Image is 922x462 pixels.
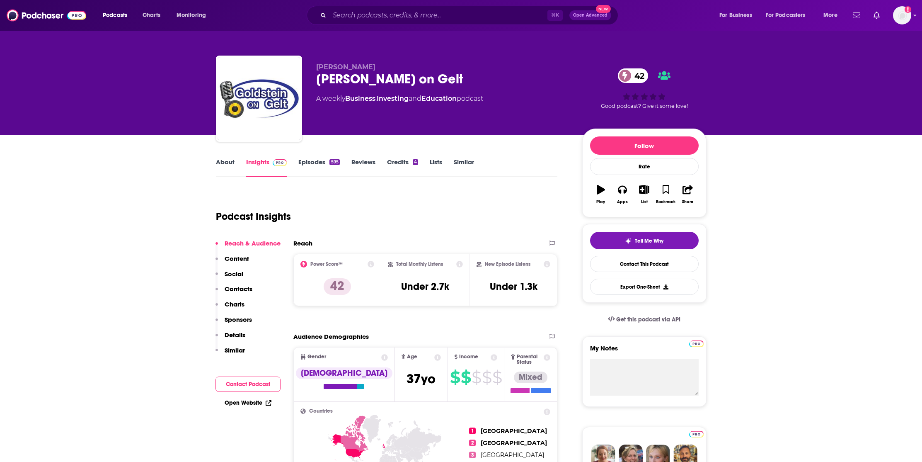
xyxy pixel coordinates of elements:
span: [GEOGRAPHIC_DATA] [481,439,547,447]
span: Get this podcast via API [616,316,680,323]
button: tell me why sparkleTell Me Why [590,232,699,249]
button: Share [677,180,698,209]
div: 595 [329,159,339,165]
span: [GEOGRAPHIC_DATA] [481,427,547,435]
p: Social [225,270,243,278]
a: Pro website [689,339,704,347]
a: Business [345,95,375,102]
span: $ [461,371,471,384]
button: Reach & Audience [215,239,281,255]
a: Charts [137,9,165,22]
h2: Audience Demographics [293,333,369,340]
a: Show notifications dropdown [870,8,883,22]
span: 3 [469,452,476,458]
h2: Power Score™ [310,261,343,267]
button: open menu [818,9,848,22]
a: About [216,158,235,177]
div: 4 [413,159,418,165]
p: Sponsors [225,316,252,323]
span: and [409,95,421,102]
span: Age [407,354,417,360]
div: List [641,199,648,204]
button: Contact Podcast [215,377,281,392]
img: User Profile [893,6,911,24]
span: $ [450,371,460,384]
span: [PERSON_NAME] [316,63,375,71]
label: My Notes [590,344,699,359]
span: New [596,5,611,13]
svg: Add a profile image [905,6,911,13]
span: $ [472,371,481,384]
span: For Business [719,10,752,21]
button: Details [215,331,245,346]
p: Similar [225,346,245,354]
a: Similar [454,158,474,177]
p: Contacts [225,285,252,293]
input: Search podcasts, credits, & more... [329,9,547,22]
a: 42 [618,68,649,83]
div: Bookmark [656,199,675,204]
button: open menu [171,9,217,22]
p: Details [225,331,245,339]
p: Content [225,255,249,263]
span: 37 yo [407,371,436,387]
p: 42 [324,278,351,295]
img: Podchaser Pro [689,431,704,438]
span: ⌘ K [547,10,563,21]
div: Share [682,199,693,204]
h3: Under 2.7k [401,280,449,293]
span: Gender [307,354,326,360]
button: Apps [612,180,633,209]
a: Pro website [689,430,704,438]
button: Contacts [215,285,252,300]
button: Content [215,255,249,270]
img: Podchaser - Follow, Share and Rate Podcasts [7,7,86,23]
a: InsightsPodchaser Pro [246,158,287,177]
button: open menu [97,9,138,22]
button: Follow [590,136,699,155]
span: Monitoring [177,10,206,21]
span: For Podcasters [766,10,806,21]
button: Charts [215,300,244,316]
h2: New Episode Listens [485,261,530,267]
span: , [375,95,377,102]
div: Mixed [514,372,547,383]
img: Podchaser Pro [273,159,287,166]
span: Podcasts [103,10,127,21]
span: Income [459,354,478,360]
a: Lists [430,158,442,177]
button: Social [215,270,243,285]
div: Play [596,199,605,204]
a: Episodes595 [298,158,339,177]
button: Sponsors [215,316,252,331]
h1: Podcast Insights [216,210,291,223]
button: Show profile menu [893,6,911,24]
button: Similar [215,346,245,362]
div: 42Good podcast? Give it some love! [582,63,707,114]
a: Investing [377,95,409,102]
span: 1 [469,428,476,434]
p: Reach & Audience [225,239,281,247]
span: Countries [309,409,333,414]
img: Podchaser Pro [689,340,704,347]
div: [DEMOGRAPHIC_DATA] [296,367,392,379]
span: [GEOGRAPHIC_DATA] [481,451,544,459]
img: Goldstein on Gelt [218,57,300,140]
a: Open Website [225,399,271,406]
span: Open Advanced [573,13,607,17]
a: Education [421,95,457,102]
img: tell me why sparkle [625,238,632,244]
h2: Reach [293,239,312,247]
span: 42 [626,68,649,83]
span: $ [482,371,491,384]
a: Show notifications dropdown [849,8,864,22]
span: 2 [469,440,476,446]
span: Logged in as cduhigg [893,6,911,24]
a: Credits4 [387,158,418,177]
button: Open AdvancedNew [569,10,611,20]
p: Charts [225,300,244,308]
button: Play [590,180,612,209]
h3: Under 1.3k [490,280,537,293]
